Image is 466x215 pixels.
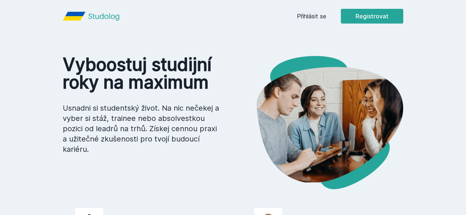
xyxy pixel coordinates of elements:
img: hero.png [233,56,403,189]
p: Usnadni si studentský život. Na nic nečekej a vyber si stáž, trainee nebo absolvestkou pozici od ... [63,103,221,154]
button: Registrovat [341,9,403,24]
h1: Vyboostuj studijní roky na maximum [63,56,221,91]
a: Přihlásit se [297,12,326,21]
